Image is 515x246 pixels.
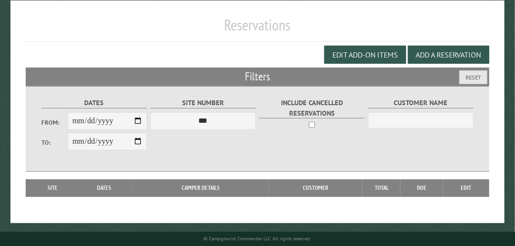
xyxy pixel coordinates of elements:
[150,98,256,108] label: Site Number
[26,68,489,86] h2: Filters
[30,179,75,197] th: Site
[368,98,474,108] label: Customer Name
[41,98,147,108] label: Dates
[459,70,487,84] button: Reset
[204,236,311,242] small: © Campground Commander LLC. All rights reserved.
[75,179,133,197] th: Dates
[41,118,68,127] label: From:
[269,179,362,197] th: Customer
[400,179,443,197] th: Due
[41,138,68,147] label: To:
[26,16,489,42] h1: Reservations
[133,179,269,197] th: Camper Details
[259,98,365,118] label: Include Cancelled Reservations
[408,46,489,64] button: Add a Reservation
[443,179,489,197] th: Edit
[362,179,400,197] th: Total
[324,46,406,64] button: Edit Add-on Items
